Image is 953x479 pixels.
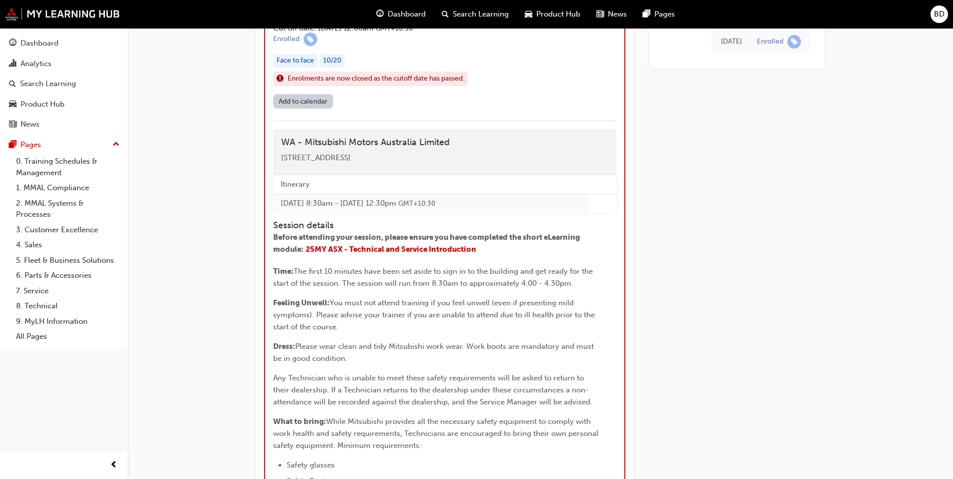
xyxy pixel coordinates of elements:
div: News [21,119,40,130]
a: pages-iconPages [635,4,683,25]
span: You must not attend training if you feel unwell (even if presenting mild symptoms). Please advise... [273,298,597,331]
a: guage-iconDashboard [368,4,434,25]
td: [DATE] 8:30am - [DATE] 12:30pm [273,194,588,212]
a: search-iconSearch Learning [434,4,517,25]
a: news-iconNews [588,4,635,25]
div: Pages [21,139,41,151]
a: 5. Fleet & Business Solutions [12,253,124,268]
a: Dashboard [4,34,124,53]
span: Pages [654,9,675,20]
span: While Mitsubishi provides all the necessary safety equipment to comply with work health and safet... [273,417,600,450]
a: News [4,115,124,134]
h4: Session details [273,220,598,231]
span: Search Learning [453,9,509,20]
span: Australian Central Daylight Time GMT+10:30 [398,199,435,208]
a: 6. Parts & Accessories [12,268,124,283]
span: learningRecordVerb_ENROLL-icon [304,33,317,46]
a: Add to calendar [273,94,333,109]
div: Analytics [21,58,52,70]
a: Product Hub [4,95,124,114]
div: 10 / 20 [320,54,345,68]
a: 2. MMAL Systems & Processes [12,196,124,222]
span: search-icon [9,80,16,89]
div: Search Learning [20,78,76,90]
a: 9. MyLH Information [12,314,124,329]
span: pages-icon [9,141,17,150]
h4: WA - Mitsubishi Motors Australia Limited [281,137,608,148]
th: Itinerary [273,175,588,194]
a: 1. MMAL Compliance [12,180,124,196]
span: car-icon [525,8,532,21]
button: Pages [4,136,124,154]
span: BD [934,9,944,20]
a: 3. Customer Excellence [12,222,124,238]
span: car-icon [9,100,17,109]
div: Dashboard [21,38,59,49]
a: Search Learning [4,75,124,93]
span: Safety glasses [287,460,335,469]
a: 25MY ASX - Technical and Service Introduction [306,245,476,254]
span: Before attending your session, please ensure you have completed the short eLearning module: [273,233,581,254]
img: mmal [5,8,120,21]
span: Please wear clean and tidy Mitsubishi work wear. Work boots are mandatory and must be in good con... [273,342,596,363]
span: News [608,9,627,20]
a: 7. Service [12,283,124,299]
button: BD [930,6,948,23]
span: What to bring: [273,417,326,426]
a: car-iconProduct Hub [517,4,588,25]
a: All Pages [12,329,124,344]
span: exclaim-icon [277,73,284,86]
a: Analytics [4,55,124,73]
span: Dashboard [388,9,426,20]
span: guage-icon [9,39,17,48]
span: learningRecordVerb_ENROLL-icon [787,35,801,48]
span: news-icon [9,120,17,129]
div: Product Hub [21,99,65,110]
span: Enrolments are now closed as the cutoff date has passed. [288,73,464,85]
span: search-icon [442,8,449,21]
span: [STREET_ADDRESS] [281,153,351,162]
span: up-icon [113,138,120,151]
span: guage-icon [376,8,384,21]
span: Time: [273,267,294,276]
span: Australian Central Daylight Time GMT+10:30 [376,24,413,33]
a: 8. Technical [12,298,124,314]
span: prev-icon [110,459,118,471]
span: chart-icon [9,60,17,69]
span: Product Hub [536,9,580,20]
div: Enrolled [757,37,783,46]
span: Dress: [273,342,295,351]
a: 4. Sales [12,237,124,253]
span: The first 10 minutes have been set aside to sign in to the building and get ready for the start o... [273,267,595,288]
span: news-icon [596,8,604,21]
div: Face to face [273,54,318,68]
span: Any Technician who is unable to meet these safety requirements will be asked to return to their d... [273,373,592,406]
a: 0. Training Schedules & Management [12,154,124,180]
div: Mon Sep 01 2025 13:51:30 GMT+0800 (Australian Western Standard Time) [721,36,742,47]
button: DashboardAnalyticsSearch LearningProduct HubNews [4,32,124,136]
div: Enrolled [273,35,300,44]
span: Feeling Unwell: [273,298,330,307]
span: pages-icon [643,8,650,21]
